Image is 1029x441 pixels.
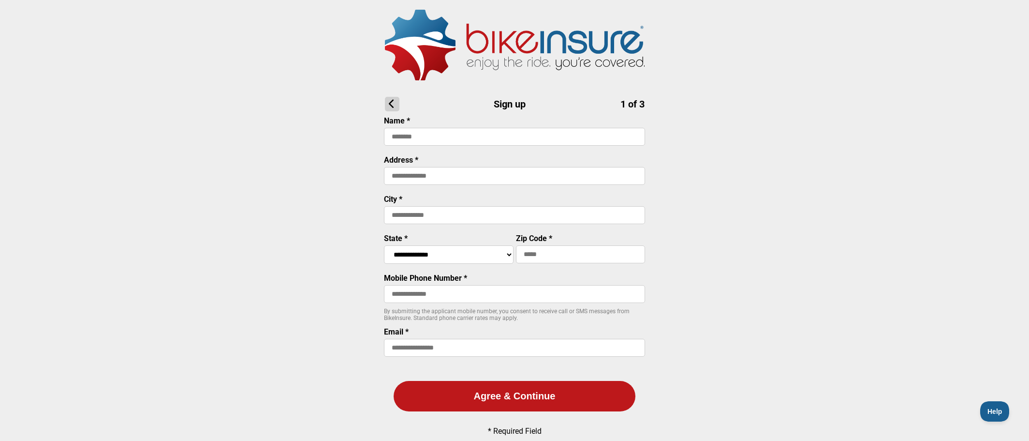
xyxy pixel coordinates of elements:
label: Name * [384,116,410,125]
button: Agree & Continue [394,381,635,411]
h1: Sign up [385,97,645,111]
label: State * [384,234,408,243]
iframe: Toggle Customer Support [980,401,1010,422]
p: By submitting the applicant mobile number, you consent to receive call or SMS messages from BikeI... [384,308,645,321]
p: * Required Field [488,426,542,436]
label: Zip Code * [516,234,552,243]
label: City * [384,195,402,204]
label: Address * [384,155,418,165]
label: Email * [384,327,409,336]
label: Mobile Phone Number * [384,274,467,283]
span: 1 of 3 [620,98,645,110]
